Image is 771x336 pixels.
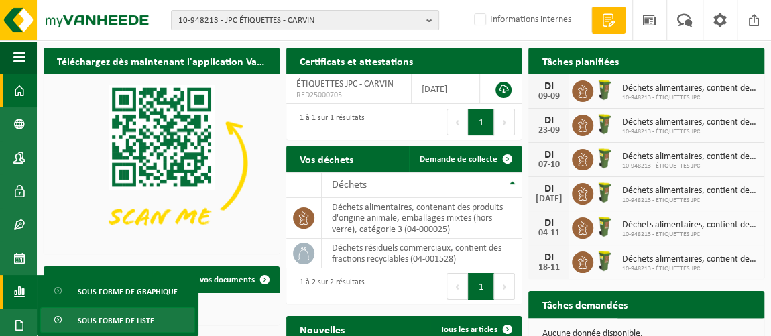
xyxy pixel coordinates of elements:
font: Sous forme de graphique [78,288,178,296]
font: Consultez vos documents [162,276,255,284]
font: 1 à 2 sur 2 résultats [300,278,365,286]
button: Suivant [494,109,515,135]
font: Informations internes [490,15,571,25]
img: WB-0060-HPE-GN-50 [593,181,616,204]
button: 1 [468,273,494,300]
font: RED25000705 [296,91,342,99]
font: Tâches planifiées [542,57,618,68]
font: 10-948213 - ÉTIQUETTES JPC [621,231,699,238]
font: Sous forme de liste [78,317,154,325]
font: 10-948213 - ÉTIQUETTES JPC [621,94,699,101]
font: Téléchargez dès maintenant l'application Vanheede+ ! [57,57,302,68]
img: Téléchargez l'application VHEPlus [44,74,280,251]
font: ÉTIQUETTES JPC - CARVIN [296,79,394,89]
button: 1 [468,109,494,135]
font: Demande de collecte [420,155,497,164]
a: Sous forme de liste [40,307,195,333]
font: DI [544,150,553,160]
font: DI [544,184,553,194]
font: Certificats et attestations [300,57,413,68]
font: 1 [478,118,483,128]
a: Consultez vos documents [152,266,278,293]
font: Nouvelles [300,325,345,336]
font: 10-948213 - ÉTIQUETTES JPC [621,265,699,272]
img: WB-0060-HPE-GN-50 [593,147,616,170]
font: 10-948213 - ÉTIQUETTES JPC [621,162,699,170]
font: 07-10 [538,160,559,170]
font: Vos déchets [300,155,353,166]
img: WB-0060-HPE-GN-50 [593,215,616,238]
font: 23-09 [538,125,559,135]
button: Précédent [447,109,468,135]
font: DI [544,81,553,92]
img: WB-0060-HPE-GN-50 [593,78,616,101]
font: Tâches demandées [542,300,627,311]
font: 10-948213 - ÉTIQUETTES JPC [621,197,699,204]
font: Déchets [332,180,367,190]
font: Tous les articles [440,325,497,334]
a: Sous forme de graphique [40,278,195,304]
font: DI [544,115,553,126]
font: DI [544,218,553,229]
button: 10-948213 - JPC ÉTIQUETTES - CARVIN [171,10,439,30]
font: [DATE] [535,194,562,204]
font: déchets alimentaires, contenant des produits d'origine animale, emballages mixtes (hors verre), c... [332,203,503,235]
font: 04-11 [538,228,559,238]
font: 10-948213 - ÉTIQUETTES JPC [621,128,699,135]
font: 10-948213 - JPC ÉTIQUETTES - CARVIN [178,16,314,25]
button: Suivant [494,273,515,300]
font: 18-11 [538,262,559,272]
img: WB-0060-HPE-GN-50 [593,249,616,272]
button: Précédent [447,273,468,300]
font: 09-09 [538,91,559,101]
img: WB-0060-HPE-GN-50 [593,113,616,135]
font: déchets résiduels commerciaux, contient des fractions recyclables (04-001528) [332,243,501,264]
a: Demande de collecte [409,146,520,172]
font: 1 à 1 sur 1 résultats [300,114,365,122]
font: DI [544,252,553,263]
font: 1 [478,282,483,292]
font: [DATE] [422,85,447,95]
